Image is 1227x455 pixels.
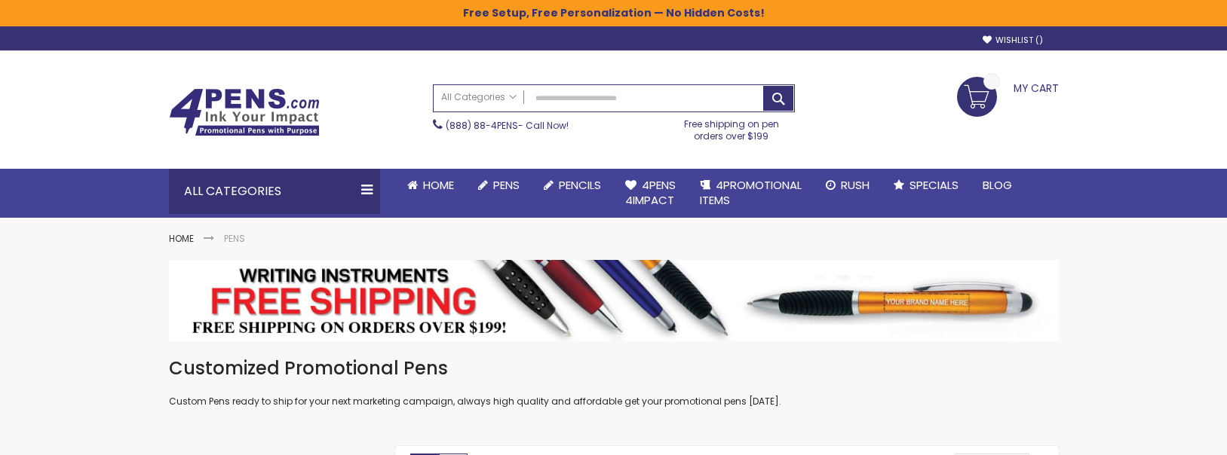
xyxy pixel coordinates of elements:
[395,169,466,202] a: Home
[169,356,1059,408] div: Custom Pens ready to ship for your next marketing campaign, always high quality and affordable ge...
[423,177,454,193] span: Home
[971,169,1024,202] a: Blog
[169,232,194,245] a: Home
[910,177,959,193] span: Specials
[169,169,380,214] div: All Categories
[434,85,524,110] a: All Categories
[446,119,569,132] span: - Call Now!
[532,169,613,202] a: Pencils
[814,169,882,202] a: Rush
[983,177,1012,193] span: Blog
[224,232,245,245] strong: Pens
[441,91,517,103] span: All Categories
[841,177,870,193] span: Rush
[493,177,520,193] span: Pens
[613,169,688,218] a: 4Pens4impact
[559,177,601,193] span: Pencils
[169,356,1059,380] h1: Customized Promotional Pens
[983,35,1043,46] a: Wishlist
[688,169,814,218] a: 4PROMOTIONALITEMS
[169,88,320,136] img: 4Pens Custom Pens and Promotional Products
[882,169,971,202] a: Specials
[446,119,518,132] a: (888) 88-4PENS
[700,177,802,208] span: 4PROMOTIONAL ITEMS
[625,177,676,208] span: 4Pens 4impact
[169,260,1059,341] img: Pens
[668,112,795,142] div: Free shipping on pen orders over $199
[466,169,532,202] a: Pens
